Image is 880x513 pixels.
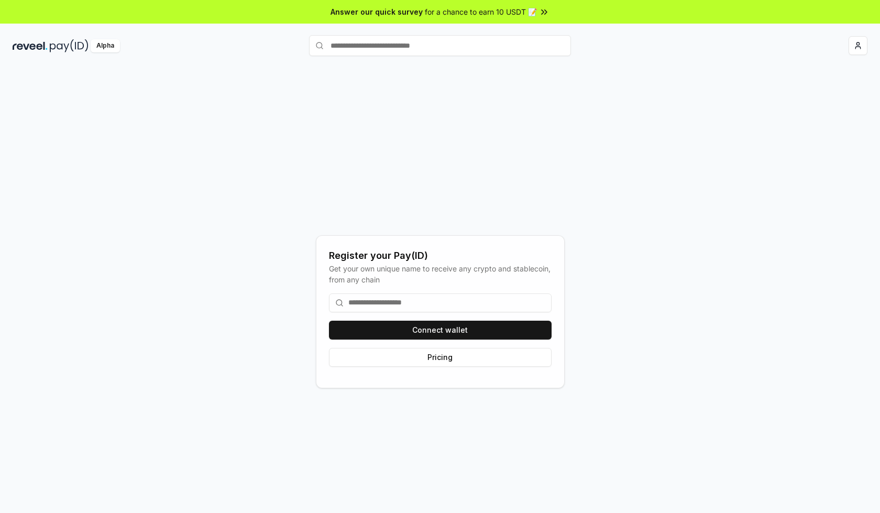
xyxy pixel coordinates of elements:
[329,263,552,285] div: Get your own unique name to receive any crypto and stablecoin, from any chain
[331,6,423,17] span: Answer our quick survey
[329,348,552,367] button: Pricing
[91,39,120,52] div: Alpha
[13,39,48,52] img: reveel_dark
[425,6,537,17] span: for a chance to earn 10 USDT 📝
[50,39,89,52] img: pay_id
[329,248,552,263] div: Register your Pay(ID)
[329,321,552,340] button: Connect wallet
